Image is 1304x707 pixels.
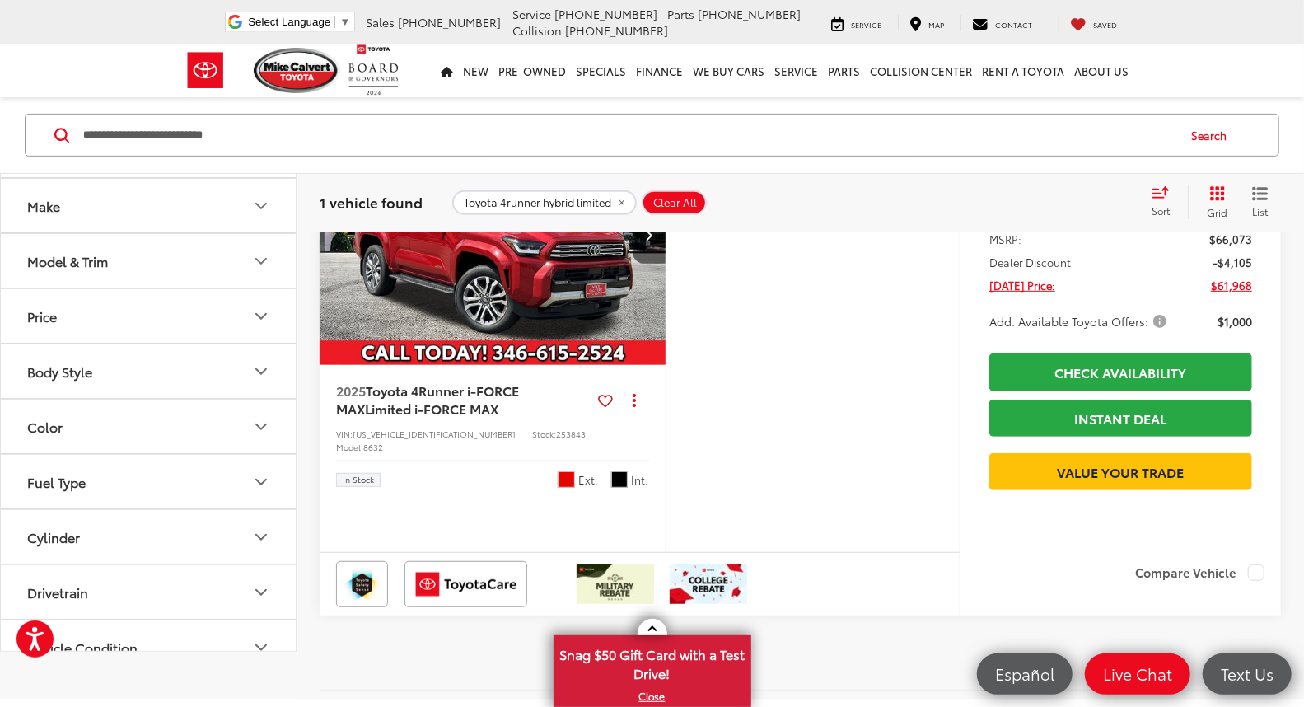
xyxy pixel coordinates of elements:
div: Model & Trim [251,251,271,271]
a: Parts [824,44,866,97]
button: ColorColor [1,400,297,454]
span: Español [987,663,1063,684]
span: Dealer Discount [989,254,1071,270]
a: Check Availability [989,353,1252,391]
span: Live Chat [1095,663,1180,684]
div: 2025 Toyota 4Runner i-FORCE MAX Limited i-FORCE MAX 0 [319,105,667,364]
a: Pre-Owned [494,44,572,97]
img: /static/brand-toyota/National_Assets/toyota-college-grad.jpeg?height=48 [670,564,747,604]
a: New [459,44,494,97]
a: Select Language​ [248,16,350,28]
span: VIN: [336,428,353,440]
span: Toyota 4Runner i-FORCE MAX [336,381,519,418]
div: Make [251,196,271,216]
a: WE BUY CARS [689,44,770,97]
span: Select Language [248,16,330,28]
img: 2025 Toyota 4Runner Limited FT4WD [319,105,667,366]
span: [US_VEHICLE_IDENTIFICATION_NUMBER] [353,428,516,440]
span: Limited i-FORCE MAX [365,399,498,418]
button: Grid View [1188,185,1240,218]
button: Search [1175,115,1250,156]
a: Service [820,15,895,31]
div: Fuel Type [27,475,86,490]
span: Contact [996,19,1033,30]
a: Collision Center [866,44,978,97]
button: Clear All [642,190,707,214]
span: 2025 [336,381,366,400]
button: remove Toyota%204runner%20hybrid%20limited [452,190,637,214]
span: Sales [367,14,395,30]
span: ​ [334,16,335,28]
span: Collision [513,22,563,39]
div: Price [251,307,271,326]
button: Add. Available Toyota Offers: [989,313,1172,330]
a: Rent a Toyota [978,44,1070,97]
a: About Us [1070,44,1134,97]
button: PricePrice [1,290,297,344]
span: Map [929,19,945,30]
span: 1 vehicle found [320,191,423,211]
div: Color [251,417,271,437]
span: Saved [1094,19,1118,30]
span: List [1252,204,1269,218]
span: 253843 [556,428,586,440]
span: $61,968 [1211,277,1252,293]
button: Select sort value [1143,185,1188,218]
span: [PHONE_NUMBER] [399,14,502,30]
div: Drivetrain [251,583,271,602]
span: dropdown dots [633,393,636,406]
label: Compare Vehicle [1135,564,1264,581]
button: Model & TrimModel & Trim [1,235,297,288]
img: ToyotaCare Mike Calvert Toyota Houston TX [408,564,524,604]
a: 2025Toyota 4Runner i-FORCE MAXLimited i-FORCE MAX [336,382,592,419]
button: Actions [620,386,649,414]
div: Vehicle Condition [251,638,271,658]
input: Search by Make, Model, or Keyword [82,115,1175,155]
button: Vehicle ConditionVehicle Condition [1,621,297,675]
span: Stock: [532,428,556,440]
span: Supersonic Red [558,471,574,488]
img: /static/brand-toyota/National_Assets/toyota-military-rebate.jpeg?height=48 [577,564,654,604]
a: Text Us [1203,653,1292,695]
span: Parts [668,6,695,22]
img: Mike Calvert Toyota [254,48,341,93]
button: MakeMake [1,180,297,233]
a: Value Your Trade [989,453,1252,490]
div: Make [27,199,60,214]
button: DrivetrainDrivetrain [1,566,297,620]
a: Map [898,15,957,31]
a: 2025 Toyota 4Runner Limited FT4WD2025 Toyota 4Runner Limited FT4WD2025 Toyota 4Runner Limited FT4... [319,105,667,364]
a: Finance [632,44,689,97]
span: [DATE] Price: [989,277,1055,293]
div: Color [27,419,63,435]
span: Ext. [579,472,599,488]
span: [PHONE_NUMBER] [699,6,802,22]
div: Body Style [251,362,271,382]
a: Contact [960,15,1045,31]
span: Service [513,6,552,22]
span: Add. Available Toyota Offers: [989,313,1170,330]
a: Home [437,44,459,97]
a: Instant Deal [989,400,1252,437]
a: Live Chat [1085,653,1190,695]
span: ▼ [339,16,350,28]
span: In Stock [343,475,374,484]
a: Español [977,653,1073,695]
button: Body StyleBody Style [1,345,297,399]
button: List View [1240,185,1281,218]
div: Cylinder [251,527,271,547]
div: Fuel Type [251,472,271,492]
span: 8632 [363,441,383,453]
div: Model & Trim [27,254,108,269]
button: CylinderCylinder [1,511,297,564]
a: My Saved Vehicles [1059,15,1130,31]
div: Body Style [27,364,92,380]
span: Int. [632,472,649,488]
a: Specials [572,44,632,97]
span: Grid [1207,204,1227,218]
div: Drivetrain [27,585,88,601]
img: Toyota Safety Sense Mike Calvert Toyota Houston TX [339,564,385,604]
button: Fuel TypeFuel Type [1,456,297,509]
span: $66,073 [1209,231,1252,247]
